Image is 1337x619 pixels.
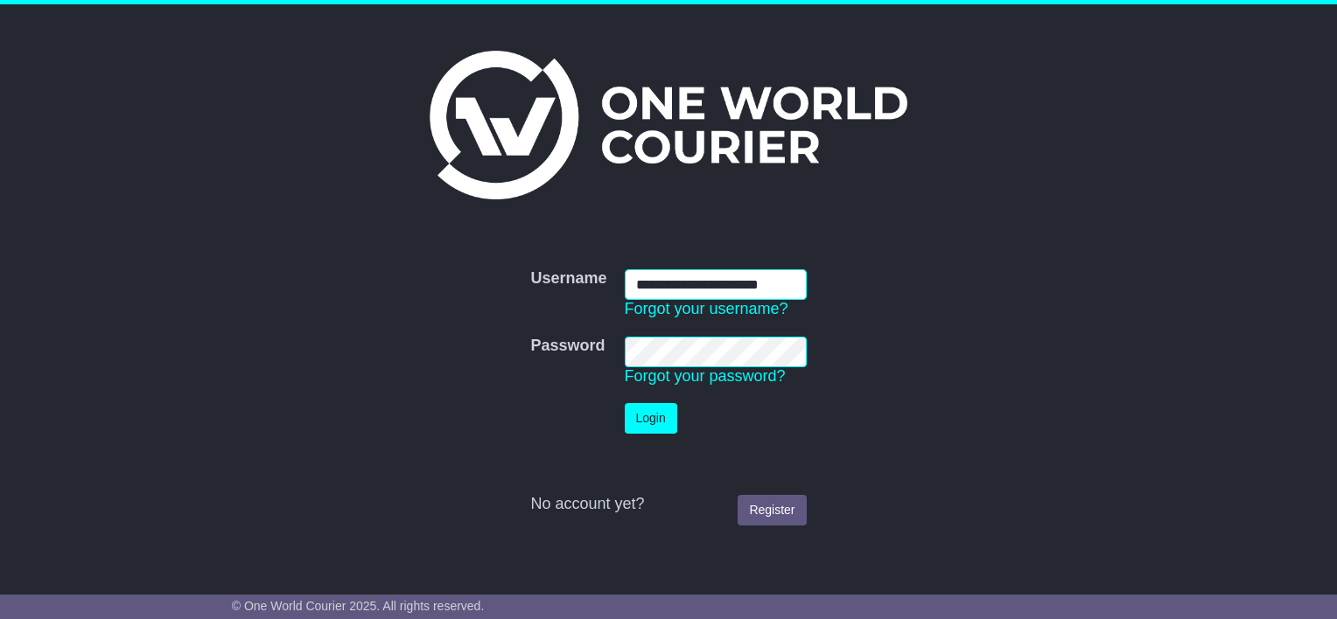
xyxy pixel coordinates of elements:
[738,495,806,525] a: Register
[625,300,788,317] a: Forgot your username?
[625,367,786,385] a: Forgot your password?
[530,495,806,514] div: No account yet?
[530,269,606,289] label: Username
[530,337,605,356] label: Password
[232,599,485,613] span: © One World Courier 2025. All rights reserved.
[430,51,907,199] img: One World
[625,403,677,434] button: Login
